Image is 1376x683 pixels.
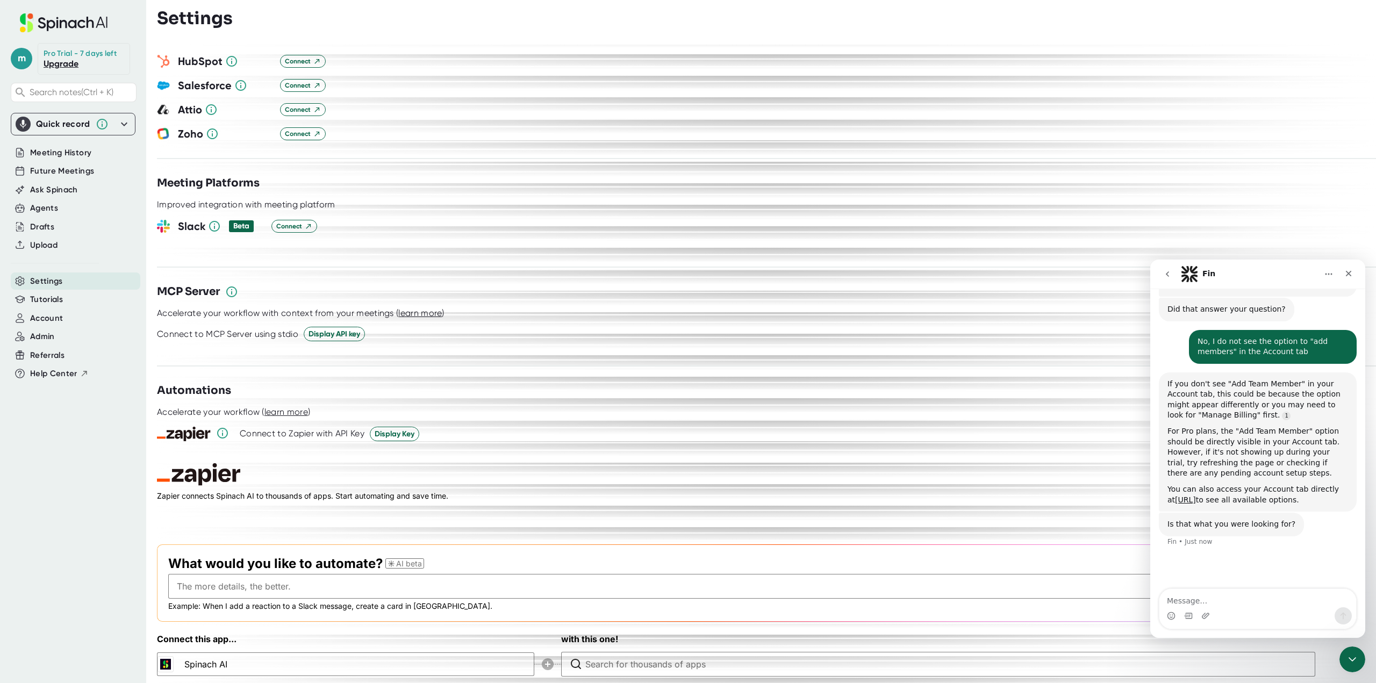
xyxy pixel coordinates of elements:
[30,147,91,159] button: Meeting History
[280,55,326,68] button: Connect
[285,81,321,90] span: Connect
[30,221,54,233] button: Drafts
[1150,260,1365,638] iframe: Intercom live chat
[30,275,63,287] button: Settings
[30,184,78,196] button: Ask Spinach
[304,327,365,341] button: Display API key
[157,127,170,140] img: 1I1G5n7jxf+A3Uo+NKs5bAAAAAElFTkSuQmCC
[44,49,117,59] div: Pro Trial - 7 days left
[276,221,312,231] span: Connect
[30,87,113,97] span: Search notes (Ctrl + K)
[280,103,326,116] button: Connect
[157,284,220,300] h3: MCP Server
[285,129,321,139] span: Connect
[178,126,272,142] h3: Zoho
[280,127,326,140] button: Connect
[30,368,89,380] button: Help Center
[157,329,298,340] div: Connect to MCP Server using stdio
[398,308,442,318] span: learn more
[30,368,77,380] span: Help Center
[285,105,321,114] span: Connect
[16,113,131,135] div: Quick record
[30,165,94,177] button: Future Meetings
[264,407,308,417] span: learn more
[178,53,272,69] h3: HubSpot
[370,427,419,441] button: Display Key
[375,428,414,440] span: Display Key
[157,103,170,116] img: 5H9lqcfvy4PBuAAAAAElFTkSuQmCC
[30,330,55,343] button: Admin
[30,349,64,362] button: Referrals
[44,59,78,69] a: Upgrade
[30,312,63,325] button: Account
[233,221,249,231] div: Beta
[157,407,310,418] div: Accelerate your workflow ( )
[30,239,58,251] button: Upload
[157,199,335,210] div: Improved integration with meeting platform
[157,79,170,92] img: gYkAAAAABJRU5ErkJggg==
[285,56,321,66] span: Connect
[280,79,326,92] button: Connect
[271,220,317,233] button: Connect
[11,48,32,69] span: m
[30,202,58,214] button: Agents
[30,293,63,306] button: Tutorials
[178,77,272,94] h3: Salesforce
[240,428,364,439] div: Connect to Zapier with API Key
[157,175,260,191] h3: Meeting Platforms
[178,102,272,118] h3: Attio
[36,119,90,130] div: Quick record
[157,308,445,319] div: Accelerate your workflow with context from your meetings ( )
[1339,646,1365,672] iframe: Intercom live chat
[309,328,360,340] span: Display API key
[157,8,233,28] h3: Settings
[157,383,231,399] h3: Automations
[178,218,263,234] h3: Slack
